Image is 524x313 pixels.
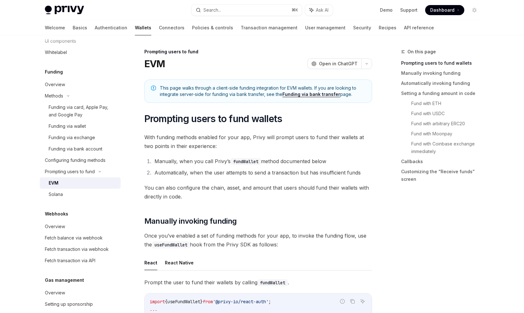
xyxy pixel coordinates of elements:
span: '@privy-io/react-auth' [213,299,268,304]
span: On this page [407,48,436,56]
a: Fetch transaction via API [40,255,121,266]
button: Open in ChatGPT [307,58,361,69]
h1: EVM [144,58,165,69]
a: Prompting users to fund wallets [401,58,485,68]
a: EVM [40,177,121,189]
a: Configuring funding methods [40,155,121,166]
button: Copy the contents from the code block [348,297,357,305]
a: Overview [40,79,121,90]
a: Overview [40,287,121,298]
span: Open in ChatGPT [319,61,358,67]
span: With funding methods enabled for your app, Privy will prompt users to fund their wallets at two p... [144,133,372,151]
a: API reference [404,20,434,35]
div: Whitelabel [45,49,67,56]
a: Whitelabel [40,47,121,58]
a: Dashboard [425,5,464,15]
span: Once you’ve enabled a set of funding methods for your app, to invoke the funding flow, use the ho... [144,231,372,249]
a: Support [400,7,418,13]
a: Funding via card, Apple Pay, and Google Pay [40,102,121,121]
a: Recipes [379,20,396,35]
div: Setting up sponsorship [45,300,93,308]
a: Funding via bank transfer [282,92,340,97]
div: Fetch transaction via webhook [45,245,109,253]
a: Fund with Coinbase exchange immediately [411,139,485,156]
span: Ask AI [316,7,328,13]
a: Funding via exchange [40,132,121,143]
li: Automatically, when the user attempts to send a transaction but has insufficient funds [153,168,372,177]
span: { [165,299,167,304]
a: Basics [73,20,87,35]
div: Overview [45,223,65,230]
a: Funding via wallet [40,121,121,132]
div: Fetch balance via webhook [45,234,103,242]
a: Funding via bank account [40,143,121,155]
div: Overview [45,81,65,88]
span: } [200,299,203,304]
code: fundWallet [231,158,261,165]
span: Prompt the user to fund their wallets by calling . [144,278,372,287]
a: Solana [40,189,121,200]
span: useFundWallet [167,299,200,304]
span: You can also configure the chain, asset, and amount that users should fund their wallets with dir... [144,183,372,201]
a: Security [353,20,371,35]
span: Prompting users to fund wallets [144,113,282,124]
span: ; [268,299,271,304]
a: Manually invoking funding [401,68,485,78]
li: Manually, when you call Privy’s method documented below [153,157,372,166]
a: Fund with ETH [411,98,485,109]
span: ⌘ K [292,8,298,13]
a: Fetch transaction via webhook [40,244,121,255]
span: from [203,299,213,304]
a: Customizing the “Receive funds” screen [401,167,485,184]
button: Ask AI [358,297,367,305]
h5: Funding [45,68,63,76]
div: Overview [45,289,65,297]
svg: Note [151,86,156,91]
button: Report incorrect code [338,297,346,305]
a: Automatically invoking funding [401,78,485,88]
div: Funding via bank account [49,145,102,153]
h5: Gas management [45,276,84,284]
span: import [150,299,165,304]
button: Toggle dark mode [469,5,479,15]
div: EVM [49,179,58,187]
code: fundWallet [257,279,288,286]
a: Setting up sponsorship [40,298,121,310]
span: Dashboard [430,7,455,13]
div: Prompting users to fund [144,49,372,55]
div: Funding via exchange [49,134,95,141]
a: Callbacks [401,156,485,167]
div: Methods [45,92,63,100]
a: Fund with USDC [411,109,485,119]
a: Connectors [159,20,184,35]
img: light logo [45,6,84,15]
a: Setting a funding amount in code [401,88,485,98]
a: Authentication [95,20,127,35]
button: React [144,255,157,270]
span: ... [150,306,157,312]
span: This page walks through a client-side funding integration for EVM wallets. If you are looking to ... [160,85,365,97]
button: Ask AI [305,4,333,16]
a: Welcome [45,20,65,35]
span: Manually invoking funding [144,216,237,226]
a: User management [305,20,346,35]
button: React Native [165,255,194,270]
a: Demo [380,7,393,13]
div: Search... [203,6,221,14]
h5: Webhooks [45,210,68,218]
button: Search...⌘K [191,4,302,16]
a: Transaction management [241,20,298,35]
div: Funding via wallet [49,122,86,130]
a: Fund with arbitrary ERC20 [411,119,485,129]
a: Policies & controls [192,20,233,35]
div: Fetch transaction via API [45,257,95,264]
div: Configuring funding methods [45,156,105,164]
div: Prompting users to fund [45,168,95,175]
div: Solana [49,191,63,198]
a: Wallets [135,20,151,35]
div: Funding via card, Apple Pay, and Google Pay [49,103,117,119]
a: Overview [40,221,121,232]
a: Fund with Moonpay [411,129,485,139]
code: useFundWallet [152,241,190,248]
a: Fetch balance via webhook [40,232,121,244]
